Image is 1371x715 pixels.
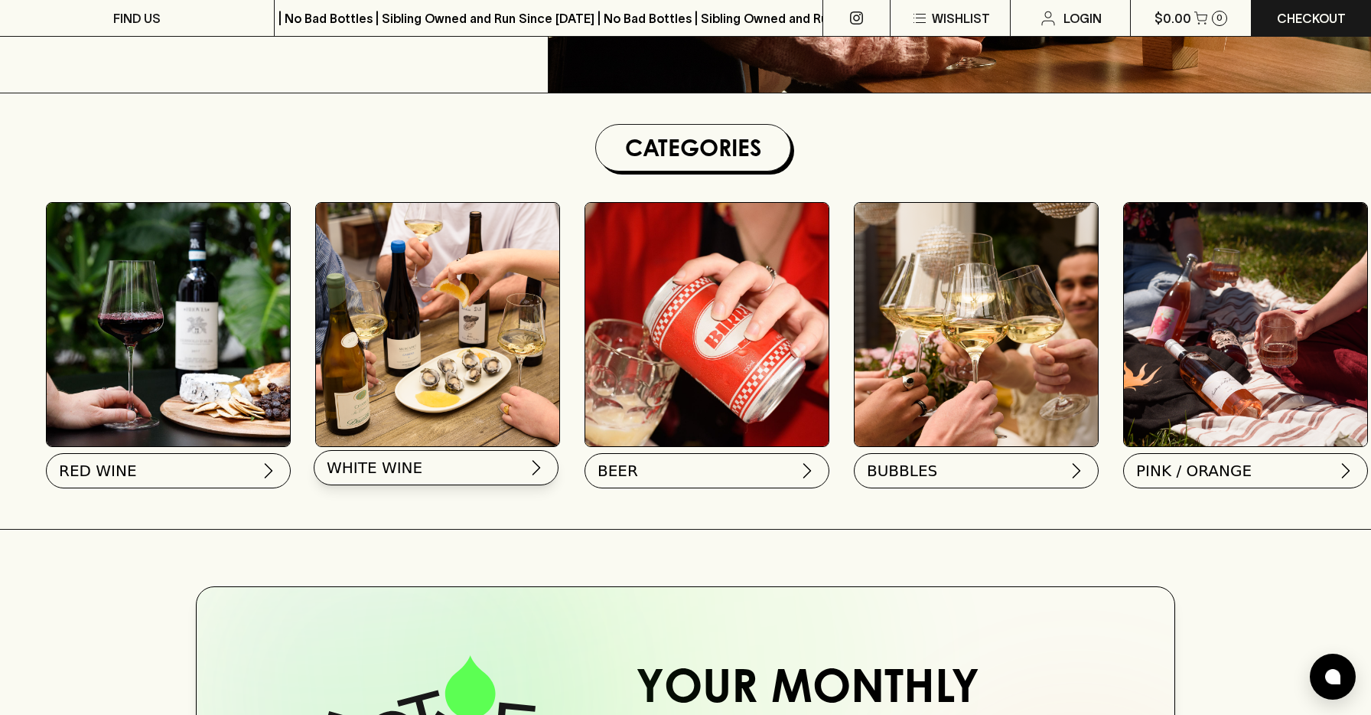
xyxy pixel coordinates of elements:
[585,453,829,488] button: BEER
[598,460,638,482] span: BEER
[113,9,161,28] p: FIND US
[1277,9,1346,28] p: Checkout
[867,460,937,482] span: BUBBLES
[854,453,1099,488] button: BUBBLES
[527,459,545,477] img: chevron-right.svg
[259,462,278,480] img: chevron-right.svg
[855,203,1098,446] img: 2022_Festive_Campaign_INSTA-16 1
[585,203,829,446] img: BIRRA_GOOD-TIMES_INSTA-2 1/optimise?auth=Mjk3MjY0ODMzMw__
[1136,460,1252,482] span: PINK / ORANGE
[327,457,422,478] span: WHITE WINE
[1216,14,1223,22] p: 0
[798,462,816,480] img: chevron-right.svg
[1123,453,1368,488] button: PINK / ORANGE
[1325,669,1340,684] img: bubble-icon
[46,453,291,488] button: RED WINE
[47,203,290,446] img: Red Wine Tasting
[1154,9,1191,28] p: $0.00
[314,450,558,485] button: WHITE WINE
[59,460,137,482] span: RED WINE
[1337,462,1355,480] img: chevron-right.svg
[1124,203,1367,446] img: gospel_collab-2 1
[1063,9,1102,28] p: Login
[932,9,990,28] p: Wishlist
[1067,462,1086,480] img: chevron-right.svg
[602,131,784,165] h1: Categories
[316,203,559,446] img: optimise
